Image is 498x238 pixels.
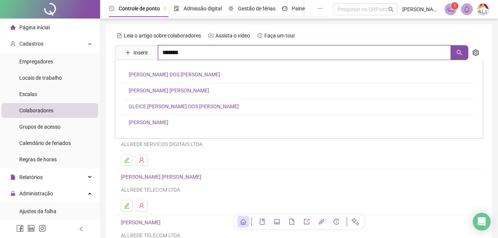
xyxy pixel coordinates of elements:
span: Painel do DP [292,6,321,11]
span: Ajustes da folha [19,208,56,214]
span: 1 [454,3,456,9]
span: left [79,227,84,232]
span: instagram [39,225,46,232]
span: bell [464,6,470,13]
span: Administração [19,191,53,196]
span: history [333,219,339,225]
span: Admissão digital [184,6,222,11]
span: api [319,219,324,225]
span: Página inicial [19,24,50,30]
span: file [10,175,16,180]
span: pushpin [163,7,167,11]
div: Open Intercom Messenger [473,213,491,231]
span: user-delete [139,203,145,209]
span: file-done [174,6,179,11]
a: GLEICE [PERSON_NAME] DOS [PERSON_NAME] [129,103,239,109]
button: Inserir [119,47,154,59]
span: home [240,219,246,225]
span: laptop [274,219,280,225]
span: notification [447,6,454,13]
span: Escalas [19,91,37,97]
span: Controle de ponto [119,6,160,11]
span: [PERSON_NAME] - ALLREDE [402,5,440,13]
span: book [259,219,265,225]
span: linkedin [27,225,35,232]
div: ALLREDE TELECOM LTDA [121,186,477,194]
a: [PERSON_NAME] [129,119,168,125]
span: Relatórios [19,174,43,180]
a: [PERSON_NAME] [PERSON_NAME] [121,174,204,180]
span: edit [124,157,130,163]
a: [PERSON_NAME] [PERSON_NAME] [129,87,209,93]
span: lock [10,191,16,196]
span: user-delete [139,157,145,163]
img: 75003 [478,4,489,15]
span: Faça um tour [264,33,295,39]
span: Leia o artigo sobre colaboradores [124,33,201,39]
span: plus [125,50,131,55]
span: Gestão de férias [238,6,276,11]
span: Grupos de acesso [19,124,60,130]
span: Empregadores [19,59,53,65]
span: file-text [117,33,122,38]
span: sun [228,6,234,11]
span: Locais de trabalho [19,75,62,81]
span: Calendário de feriados [19,140,71,146]
span: edit [124,203,130,209]
span: Colaboradores [19,108,53,113]
span: Cadastros [19,41,43,47]
span: setting [472,49,479,56]
span: Regras de horas [19,156,57,162]
span: dashboard [282,6,287,11]
span: youtube [208,33,214,38]
a: [PERSON_NAME] DOS [PERSON_NAME] [129,72,220,77]
a: [PERSON_NAME] [121,219,163,225]
span: file [289,219,295,225]
div: ALLREDE SERVICOS DIGITAIS LTDA [121,140,477,148]
span: history [257,33,263,38]
span: search [388,7,394,12]
span: facebook [16,225,24,232]
span: user-add [10,41,16,46]
span: search [456,50,462,56]
span: Assista o vídeo [215,33,250,39]
span: Inserir [133,49,148,57]
sup: 1 [451,2,458,10]
span: clock-circle [109,6,114,11]
span: home [10,25,16,30]
span: export [304,219,310,225]
span: ellipsis [317,6,323,11]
